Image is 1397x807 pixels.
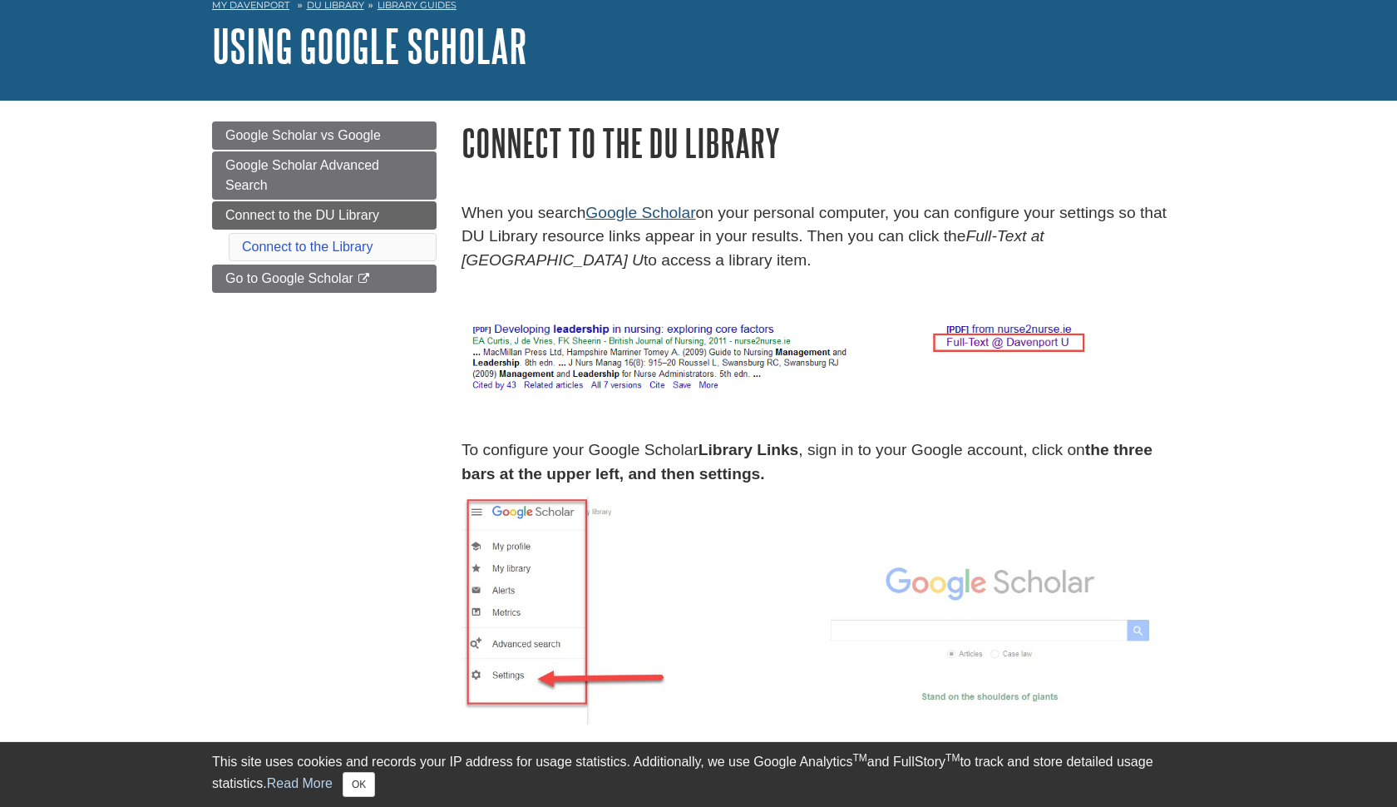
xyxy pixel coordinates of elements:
sup: TM [852,752,866,764]
p: When you search on your personal computer, you can configure your settings so that DU Library res... [462,201,1185,273]
div: Guide Page Menu [212,121,437,293]
strong: Library Links [698,441,799,458]
sup: TM [945,752,960,764]
a: Connect to the Library [242,240,373,254]
p: To configure your Google Scholar , sign in to your Google account, click on [462,438,1185,487]
a: Read More [267,776,333,790]
h1: Connect to the DU Library [462,121,1185,164]
a: Connect to the DU Library [212,201,437,230]
span: Google Scholar vs Google [225,128,381,142]
div: This site uses cookies and records your IP address for usage statistics. Additionally, we use Goo... [212,752,1185,797]
a: Using Google Scholar [212,20,527,72]
a: Google Scholar Advanced Search [212,151,437,200]
a: Google Scholar vs Google [212,121,437,150]
button: Close [343,772,375,797]
span: Go to Google Scholar [225,271,353,285]
em: Full-Text at [GEOGRAPHIC_DATA] U [462,227,1044,269]
a: Go to Google Scholar [212,265,437,293]
a: Google Scholar [585,204,695,221]
span: Connect to the DU Library [225,208,379,222]
span: Google Scholar Advanced Search [225,158,379,192]
b: the three bars at the upper left, and then settings. [462,441,1153,483]
i: This link opens in a new window [357,274,371,285]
